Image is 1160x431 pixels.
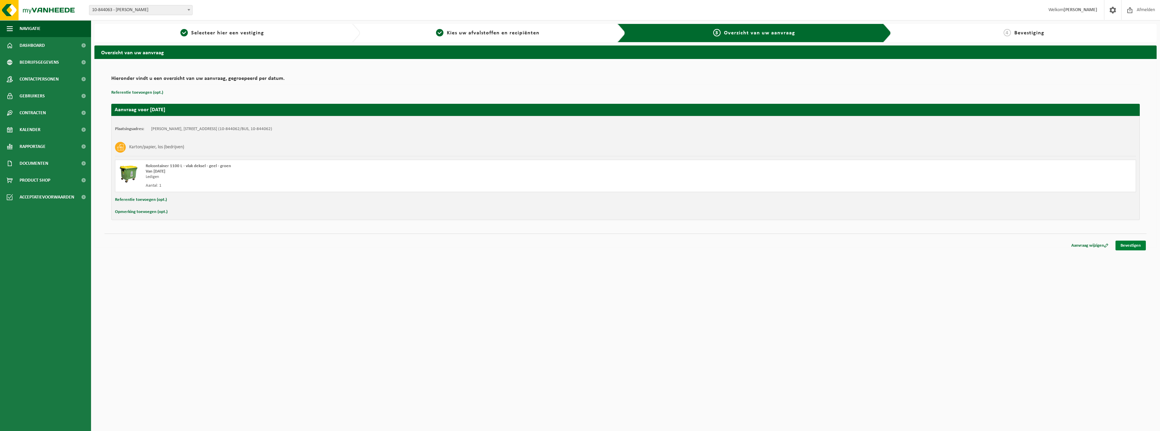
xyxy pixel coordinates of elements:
strong: Plaatsingsadres: [115,127,144,131]
span: Bevestiging [1014,30,1044,36]
button: Referentie toevoegen (opt.) [111,88,163,97]
a: Bevestigen [1115,241,1146,250]
span: 3 [713,29,721,36]
div: Ledigen [146,174,652,180]
span: Selecteer hier een vestiging [191,30,264,36]
button: Referentie toevoegen (opt.) [115,195,167,204]
span: Kies uw afvalstoffen en recipiënten [447,30,540,36]
h2: Overzicht van uw aanvraag [94,45,1157,59]
span: Dashboard [20,37,45,54]
a: 2Kies uw afvalstoffen en recipiënten [364,29,612,37]
span: Contactpersonen [20,71,59,88]
span: Product Shop [20,172,50,189]
span: Navigatie [20,20,40,37]
span: 10-844063 - DE SMEDT GERRY - LEBBEKE [89,5,192,15]
span: Acceptatievoorwaarden [20,189,74,206]
a: Aanvraag wijzigen [1066,241,1113,250]
td: [PERSON_NAME], [STREET_ADDRESS] (10-844062/BUS, 10-844062) [151,126,272,132]
h3: Karton/papier, los (bedrijven) [129,142,184,153]
strong: [PERSON_NAME] [1064,7,1097,12]
span: 1 [180,29,188,36]
span: Overzicht van uw aanvraag [724,30,795,36]
span: Documenten [20,155,48,172]
span: Bedrijfsgegevens [20,54,59,71]
strong: Aanvraag voor [DATE] [115,107,165,113]
img: WB-1100-HPE-GN-50.png [119,163,139,184]
span: Gebruikers [20,88,45,104]
span: Rolcontainer 1100 L - vlak deksel - geel - groen [146,164,231,168]
span: 2 [436,29,443,36]
span: Rapportage [20,138,46,155]
strong: Van [DATE] [146,169,165,174]
span: Contracten [20,104,46,121]
h2: Hieronder vindt u een overzicht van uw aanvraag, gegroepeerd per datum. [111,76,1140,85]
span: 4 [1004,29,1011,36]
button: Opmerking toevoegen (opt.) [115,208,168,216]
span: Kalender [20,121,40,138]
div: Aantal: 1 [146,183,652,188]
a: 1Selecteer hier een vestiging [98,29,347,37]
